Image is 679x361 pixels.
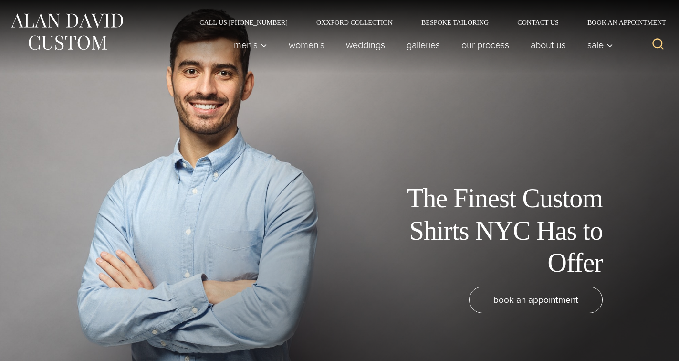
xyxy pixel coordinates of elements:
[388,182,603,279] h1: The Finest Custom Shirts NYC Has to Offer
[10,11,124,53] img: Alan David Custom
[493,293,578,307] span: book an appointment
[407,19,503,26] a: Bespoke Tailoring
[647,33,669,56] button: View Search Form
[520,35,577,54] a: About Us
[234,40,267,50] span: Men’s
[302,19,407,26] a: Oxxford Collection
[278,35,335,54] a: Women’s
[469,287,603,313] a: book an appointment
[587,40,613,50] span: Sale
[451,35,520,54] a: Our Process
[185,19,302,26] a: Call Us [PHONE_NUMBER]
[223,35,618,54] nav: Primary Navigation
[396,35,451,54] a: Galleries
[335,35,396,54] a: weddings
[185,19,669,26] nav: Secondary Navigation
[503,19,573,26] a: Contact Us
[573,19,669,26] a: Book an Appointment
